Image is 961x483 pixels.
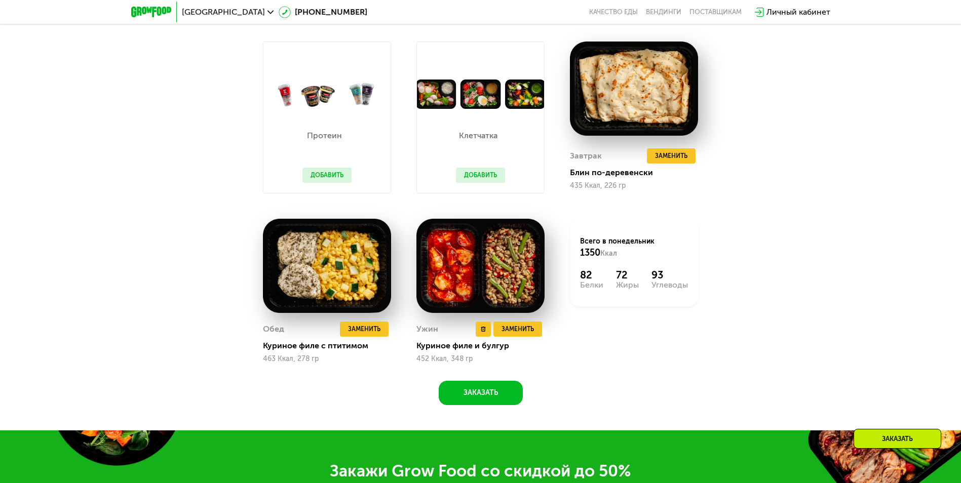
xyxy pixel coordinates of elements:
span: 1350 [580,247,600,258]
div: поставщикам [689,8,742,16]
div: Личный кабинет [766,6,830,18]
a: Качество еды [589,8,638,16]
button: Заменить [647,148,696,164]
div: Белки [580,281,603,289]
div: Всего в понедельник [580,236,688,259]
div: Завтрак [570,148,602,164]
p: Протеин [302,132,347,140]
button: Добавить [456,168,505,183]
div: 93 [651,269,688,281]
a: Вендинги [646,8,681,16]
span: Заменить [502,324,534,334]
div: Заказать [854,429,941,449]
div: 435 Ккал, 226 гр [570,182,698,190]
button: Добавить [302,168,352,183]
span: Заменить [348,324,380,334]
button: Заменить [340,321,389,337]
button: Заказать [439,381,523,405]
div: 452 Ккал, 348 гр [416,355,545,363]
div: Обед [263,321,284,337]
div: Куриное филе с птитимом [263,341,399,351]
div: Углеводы [651,281,688,289]
a: [PHONE_NUMBER] [279,6,367,18]
div: 82 [580,269,603,281]
span: Ккал [600,249,617,258]
div: Блин по-деревенски [570,168,706,178]
span: Заменить [655,151,687,161]
div: 72 [616,269,639,281]
p: Клетчатка [456,132,500,140]
div: Куриное филе и булгур [416,341,553,351]
div: Ужин [416,321,438,337]
div: 463 Ккал, 278 гр [263,355,391,363]
span: [GEOGRAPHIC_DATA] [182,8,265,16]
button: Заменить [493,321,542,337]
div: Жиры [616,281,639,289]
